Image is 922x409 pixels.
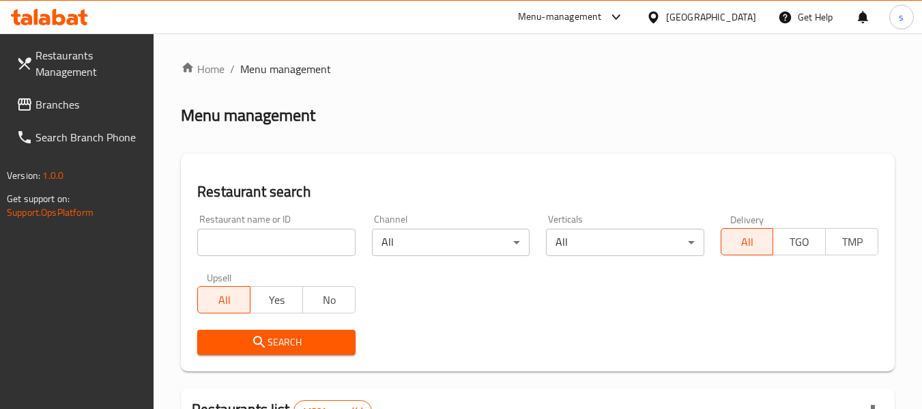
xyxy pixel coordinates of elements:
[899,10,904,25] span: s
[256,290,298,310] span: Yes
[181,104,315,126] h2: Menu management
[308,290,350,310] span: No
[5,88,154,121] a: Branches
[825,228,878,255] button: TMP
[831,232,873,252] span: TMP
[42,167,63,184] span: 1.0.0
[372,229,530,256] div: All
[7,190,70,208] span: Get support on:
[35,47,143,80] span: Restaurants Management
[5,121,154,154] a: Search Branch Phone
[208,334,344,351] span: Search
[197,229,355,256] input: Search for restaurant name or ID..
[302,286,356,313] button: No
[197,286,250,313] button: All
[5,39,154,88] a: Restaurants Management
[230,61,235,77] li: /
[240,61,331,77] span: Menu management
[250,286,303,313] button: Yes
[207,272,232,282] label: Upsell
[518,9,602,25] div: Menu-management
[35,96,143,113] span: Branches
[35,129,143,145] span: Search Branch Phone
[181,61,225,77] a: Home
[197,182,878,202] h2: Restaurant search
[197,330,355,355] button: Search
[666,10,756,25] div: [GEOGRAPHIC_DATA]
[203,290,245,310] span: All
[727,232,768,252] span: All
[779,232,820,252] span: TGO
[546,229,704,256] div: All
[7,167,40,184] span: Version:
[7,203,93,221] a: Support.OpsPlatform
[721,228,774,255] button: All
[730,214,764,224] label: Delivery
[181,61,895,77] nav: breadcrumb
[773,228,826,255] button: TGO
